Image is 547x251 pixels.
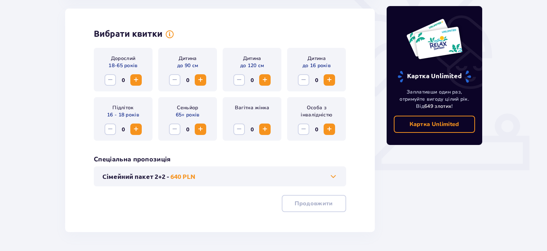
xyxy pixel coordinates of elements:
[324,74,335,86] button: Збільшити
[130,74,142,86] button: Збільшити
[117,124,129,135] span: 0
[177,62,198,69] p: до 90 см
[182,74,193,86] span: 0
[259,124,271,135] button: Збільшити
[107,111,139,119] p: 16 - 18 років
[195,124,206,135] button: Збільшити
[282,195,346,212] button: Продовжити
[394,116,475,133] a: Картка Unlimited
[182,124,193,135] span: 0
[298,74,309,86] button: Зменшити
[117,74,129,86] span: 0
[105,124,116,135] button: Зменшити
[179,55,197,62] p: Дитина
[169,74,180,86] button: Зменшити
[410,120,459,128] p: Картка Unlimited
[105,74,116,86] button: Зменшити
[233,74,245,86] button: Зменшити
[394,89,475,110] p: Заплативши один раз, отримуйте вигоду цілий рік. Від !
[243,55,261,62] p: Дитина
[94,155,171,164] h3: Спеціальна пропозиція
[295,200,333,207] p: Продовжити
[324,124,335,135] button: Збільшити
[130,124,142,135] button: Збільшити
[424,103,451,110] span: 649 злотих
[246,74,258,86] span: 0
[311,124,322,135] span: 0
[176,111,200,119] p: 65+ років
[112,104,134,111] p: Підліток
[240,62,264,69] p: до 120 см
[302,62,331,69] p: до 16 років
[170,172,195,181] p: 640 PLN
[259,74,271,86] button: Збільшити
[102,172,169,181] p: Сімейний пакет 2+2 -
[311,74,322,86] span: 0
[298,124,309,135] button: Зменшити
[246,124,258,135] span: 0
[102,172,338,181] button: Сімейний пакет 2+2 -640 PLN
[108,62,138,69] p: 18-65 років
[406,18,463,60] img: Дві річні картки до Suntago з написом 'UNLIMITED RELAX', на білому тлі з тропічним листям і сонцем.
[169,124,180,135] button: Зменшити
[177,104,198,111] p: Сеньйор
[308,55,326,62] p: Дитина
[111,55,136,62] p: Дорослий
[293,104,340,119] p: Особа з інвалідністю
[94,29,163,39] h2: Вибрати квитки
[233,124,245,135] button: Зменшити
[195,74,206,86] button: Збільшити
[235,104,270,111] p: Вагітна жінка
[397,70,472,83] p: Картка Unlimited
